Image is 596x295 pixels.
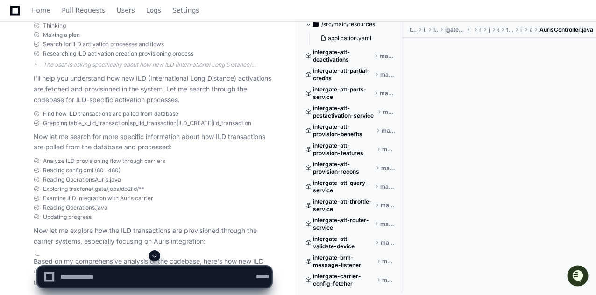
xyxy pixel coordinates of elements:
span: master [380,90,395,97]
span: master [381,239,395,246]
span: intergate-att-provision-benefits [313,123,374,138]
span: Reading config.xml (80 : 480) [43,167,121,174]
span: java [489,26,490,34]
span: master [382,127,395,134]
span: intergate-att-validate-device [313,235,373,250]
span: legacy [433,26,438,34]
div: Start new chat [42,69,153,78]
img: Tejeshwer Degala [9,116,24,131]
span: intergate-att-router-service [313,217,373,232]
span: Pull Requests [62,7,105,13]
p: I'll help you understand how new ILD (International Long Distance) activations are fetched and pr... [34,73,271,105]
button: Start new chat [159,72,170,83]
span: application.yaml [328,35,371,42]
iframe: Open customer support [566,264,591,289]
span: master [380,183,396,190]
span: tracfone [410,26,416,34]
span: Reading Operations.java [43,204,107,211]
span: Exploring tracfone/igate/jobs/db2ild/** [43,185,144,193]
span: tracfone [506,26,513,34]
span: • [80,125,83,132]
span: master [381,164,395,172]
span: Thinking [43,22,66,29]
span: intergate-att-query-service [313,179,373,194]
span: main [479,26,481,34]
span: Find how ILD transactions are polled from database [43,110,178,118]
img: Tejeshwer Degala [9,141,24,156]
span: auris [530,26,532,34]
span: Updating progress [43,213,92,221]
span: Researching ILD activation creation provisioning process [43,50,193,57]
span: intergate-att-deactivations [313,49,372,63]
a: Powered byPylon [66,170,113,178]
span: Pylon [93,171,113,178]
span: intergate-att-provision-recons [313,161,374,176]
span: intergate-att-postactivation-service [313,105,376,119]
button: See all [145,99,170,111]
img: 7521149027303_d2c55a7ec3fe4098c2f6_72.png [20,69,36,86]
span: Logs [146,7,161,13]
p: Now let me explore how the ILD transactions are provisioned through the carrier systems, especial... [34,225,271,247]
span: Analyze ILD provisioning flow through carriers [43,157,165,165]
button: /src/main/resources [305,17,395,32]
svg: Directory [313,19,319,30]
p: Now let me search for more specific information about how ILD transactions are polled from the da... [34,132,271,153]
span: AurisController.java [539,26,593,34]
span: igate [520,26,523,34]
span: master [383,108,395,116]
span: master [381,202,395,209]
span: Settings [172,7,199,13]
span: Home [31,7,50,13]
span: igate [424,26,426,34]
span: • [80,150,83,157]
span: Tejeshwer Degala [29,125,78,132]
span: [DATE] [85,150,105,157]
span: Reading OperationsAuris.java [43,176,121,183]
span: master [380,71,396,78]
div: We're offline, but we'll be back soon! [42,78,146,86]
span: Making a plan [43,31,80,39]
span: master [380,52,395,60]
span: Users [117,7,135,13]
span: intergate-att-ports-service [313,86,372,101]
span: com [497,26,499,34]
span: [DATE] [85,125,105,132]
span: intergate-att-partial-credits [313,67,373,82]
span: intergate-att-throttle-service [313,198,373,213]
span: master [382,146,396,153]
span: Search for ILD activation processes and flows [43,41,164,48]
span: intergate-att-provision-features [313,142,375,157]
span: Examine ILD integration with Auris carrier [43,195,153,202]
span: Grepping table_x_ild_transaction|sp_ild_transaction|ILD_CREATE|ild_transaction [43,119,251,127]
div: Past conversations [9,101,63,109]
span: igate-auris-spring [445,26,464,34]
button: application.yaml [317,32,390,45]
img: PlayerZero [9,9,28,28]
span: /src/main/resources [321,21,375,28]
span: master [380,220,395,228]
span: Tejeshwer Degala [29,150,78,157]
div: The user is asking specifically about how new ILD (International Long Distance) activations are f... [43,61,271,69]
div: Welcome [9,37,170,52]
img: 1756235613930-3d25f9e4-fa56-45dd-b3ad-e072dfbd1548 [9,69,26,86]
